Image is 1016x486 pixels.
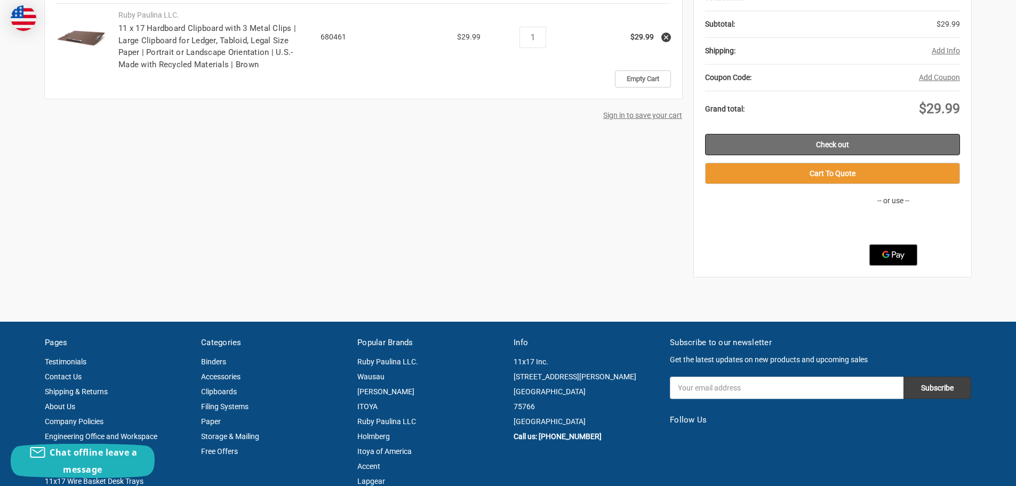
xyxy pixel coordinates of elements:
[670,414,971,426] h5: Follow Us
[45,387,108,396] a: Shipping & Returns
[932,45,960,57] button: Add Info
[321,33,346,41] span: 680461
[357,432,390,441] a: Holmberg
[937,20,960,28] span: $29.99
[615,70,671,87] a: Empty Cart
[357,387,414,396] a: [PERSON_NAME]
[11,444,155,478] button: Chat offline leave a message
[457,33,481,41] span: $29.99
[705,46,735,55] strong: Shipping:
[903,377,971,399] input: Subscribe
[705,134,960,155] a: Check out
[705,105,745,113] strong: Grand total:
[357,402,378,411] a: ITOYA
[670,354,971,365] p: Get the latest updates on new products and upcoming sales
[56,12,107,63] img: 17x11 Clipboard Hardboard Panel Featuring 3 Clips Brown
[705,163,960,184] button: Cart To Quote
[45,337,190,349] h5: Pages
[357,372,385,381] a: Wausau
[514,354,659,429] address: 11x17 Inc. [STREET_ADDRESS][PERSON_NAME] [GEOGRAPHIC_DATA] 75766 [GEOGRAPHIC_DATA]
[201,337,346,349] h5: Categories
[45,402,75,411] a: About Us
[201,417,221,426] a: Paper
[514,432,602,441] a: Call us: [PHONE_NUMBER]
[50,447,137,475] span: Chat offline leave a message
[45,477,143,485] a: 11x17 Wire Basket Desk Trays
[201,432,259,441] a: Storage & Mailing
[670,377,903,399] input: Your email address
[357,357,418,366] a: Ruby Paulina LLC.
[201,402,249,411] a: Filing Systems
[201,357,226,366] a: Binders
[630,33,654,41] strong: $29.99
[11,5,36,31] img: duty and tax information for United States
[201,447,238,456] a: Free Offers
[705,20,735,28] strong: Subtotal:
[670,337,971,349] h5: Subscribe to our newsletter
[45,357,86,366] a: Testimonials
[201,372,241,381] a: Accessories
[45,417,103,426] a: Company Policies
[118,23,296,69] a: 11 x 17 Hardboard Clipboard with 3 Metal Clips | Large Clipboard for Ledger, Tabloid, Legal Size ...
[357,417,416,426] a: Ruby Paulina LLC
[201,387,237,396] a: Clipboards
[357,477,385,485] a: Lapgear
[603,111,682,119] a: Sign in to save your cart
[827,195,960,206] p: -- or use --
[919,101,960,116] span: $29.99
[357,447,412,456] a: Itoya of America
[45,432,157,456] a: Engineering Office and Workspace Information Magazine
[853,218,933,239] iframe: PayPal-paypal
[705,73,751,82] strong: Coupon Code:
[919,72,960,83] button: Add Coupon
[357,462,380,471] a: Accent
[514,337,659,349] h5: Info
[357,337,502,349] h5: Popular Brands
[118,10,309,21] p: Ruby Paulina LLC.
[45,372,82,381] a: Contact Us
[869,244,917,266] button: Google Pay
